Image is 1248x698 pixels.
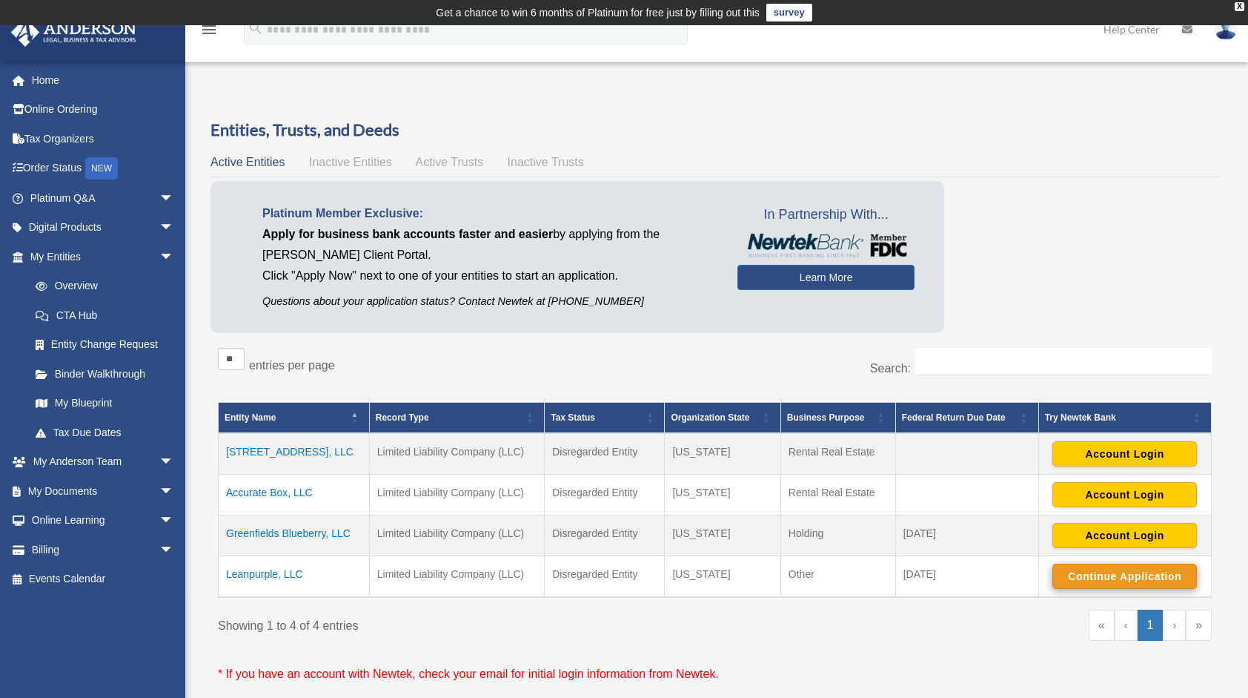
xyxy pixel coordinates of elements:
[737,203,915,227] span: In Partnership With...
[870,362,911,375] label: Search:
[376,412,429,423] span: Record Type
[1115,610,1138,641] a: Previous
[262,203,715,224] p: Platinum Member Exclusive:
[545,475,665,516] td: Disregarded Entity
[159,213,189,243] span: arrow_drop_down
[10,124,196,154] a: Tax Organizers
[159,506,189,536] span: arrow_drop_down
[10,242,189,271] a: My Entitiesarrow_drop_down
[21,330,189,360] a: Entity Change Request
[1138,610,1164,641] a: 1
[508,156,584,168] span: Inactive Trusts
[262,266,715,286] p: Click "Apply Now" next to one of your entities to start an application.
[1052,529,1197,541] a: Account Login
[545,433,665,475] td: Disregarded Entity
[7,18,141,47] img: Anderson Advisors Platinum Portal
[159,535,189,565] span: arrow_drop_down
[780,516,895,556] td: Holding
[545,403,665,434] th: Tax Status: Activate to sort
[262,292,715,311] p: Questions about your application status? Contact Newtek at [PHONE_NUMBER]
[545,516,665,556] td: Disregarded Entity
[10,535,196,564] a: Billingarrow_drop_down
[436,4,760,22] div: Get a chance to win 6 months of Platinum for free just by filling out this
[737,265,915,290] a: Learn More
[10,154,196,184] a: Order StatusNEW
[10,476,196,506] a: My Documentsarrow_drop_down
[665,433,780,475] td: [US_STATE]
[21,359,189,389] a: Binder Walkthrough
[249,359,335,372] label: entries per page
[665,403,780,434] th: Organization State: Activate to sort
[159,476,189,507] span: arrow_drop_down
[210,119,1219,142] h3: Entities, Trusts, and Deeds
[21,271,182,301] a: Overview
[309,156,392,168] span: Inactive Entities
[21,418,189,447] a: Tax Due Dates
[369,433,544,475] td: Limited Liability Company (LLC)
[1052,441,1197,467] button: Account Login
[262,228,553,240] span: Apply for business bank accounts faster and easier
[248,20,264,36] i: search
[219,403,370,434] th: Entity Name: Activate to invert sorting
[1235,2,1244,11] div: close
[85,157,118,180] div: NEW
[665,516,780,556] td: [US_STATE]
[780,403,895,434] th: Business Purpose: Activate to sort
[895,516,1038,556] td: [DATE]
[10,564,196,594] a: Events Calendar
[1052,523,1197,548] button: Account Login
[766,4,812,22] a: survey
[1038,403,1211,434] th: Try Newtek Bank : Activate to sort
[219,556,370,598] td: Leanpurple, LLC
[218,610,704,636] div: Showing 1 to 4 of 4 entries
[159,242,189,272] span: arrow_drop_down
[21,300,189,330] a: CTA Hub
[895,403,1038,434] th: Federal Return Due Date: Activate to sort
[1052,488,1197,500] a: Account Login
[902,412,1006,423] span: Federal Return Due Date
[159,183,189,214] span: arrow_drop_down
[745,234,907,257] img: NewtekBankLogoSM.png
[1045,409,1189,427] div: Try Newtek Bank
[369,475,544,516] td: Limited Liability Company (LLC)
[895,556,1038,598] td: [DATE]
[1089,610,1115,641] a: First
[545,556,665,598] td: Disregarded Entity
[262,224,715,266] p: by applying from the [PERSON_NAME] Client Portal.
[10,213,196,243] a: Digital Productsarrow_drop_down
[1052,564,1197,589] button: Continue Application
[780,556,895,598] td: Other
[21,389,189,418] a: My Blueprint
[780,475,895,516] td: Rental Real Estate
[369,556,544,598] td: Limited Liability Company (LLC)
[10,506,196,536] a: Online Learningarrow_drop_down
[1163,610,1186,641] a: Next
[210,156,285,168] span: Active Entities
[1186,610,1212,641] a: Last
[10,183,196,213] a: Platinum Q&Aarrow_drop_down
[159,447,189,478] span: arrow_drop_down
[780,433,895,475] td: Rental Real Estate
[369,403,544,434] th: Record Type: Activate to sort
[665,475,780,516] td: [US_STATE]
[219,516,370,556] td: Greenfields Blueberry, LLC
[787,412,865,423] span: Business Purpose
[1052,447,1197,459] a: Account Login
[200,26,218,39] a: menu
[671,412,749,423] span: Organization State
[10,447,196,477] a: My Anderson Teamarrow_drop_down
[416,156,484,168] span: Active Trusts
[219,475,370,516] td: Accurate Box, LLC
[219,433,370,475] td: [STREET_ADDRESS], LLC
[665,556,780,598] td: [US_STATE]
[551,412,595,423] span: Tax Status
[10,65,196,95] a: Home
[369,516,544,556] td: Limited Liability Company (LLC)
[200,21,218,39] i: menu
[1215,19,1237,40] img: User Pic
[10,95,196,125] a: Online Ordering
[225,412,276,423] span: Entity Name
[1052,482,1197,507] button: Account Login
[218,664,1212,685] p: * If you have an account with Newtek, check your email for initial login information from Newtek.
